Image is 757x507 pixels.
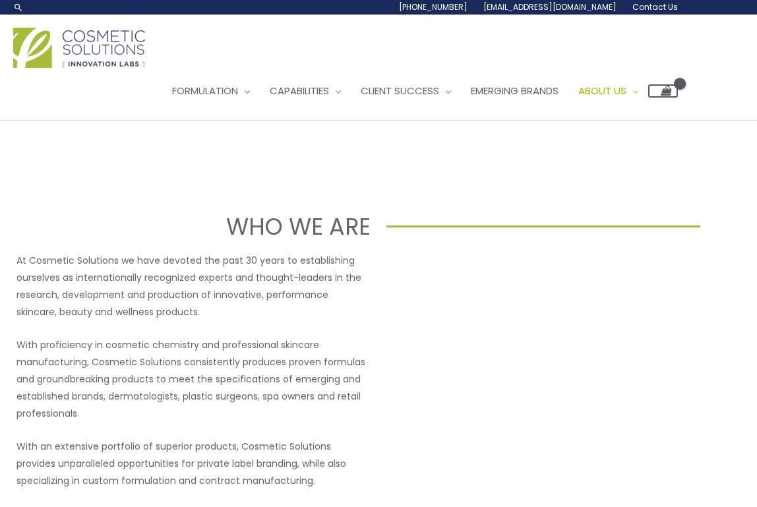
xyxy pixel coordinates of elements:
[483,1,617,13] span: [EMAIL_ADDRESS][DOMAIN_NAME]
[16,252,371,320] p: At Cosmetic Solutions we have devoted the past 30 years to establishing ourselves as internationa...
[172,84,238,98] span: Formulation
[152,71,678,111] nav: Site Navigation
[461,71,568,111] a: Emerging Brands
[162,71,260,111] a: Formulation
[648,84,678,98] a: View Shopping Cart, empty
[386,252,741,451] iframe: Get to know Cosmetic Solutions Private Label Skin Care
[270,84,329,98] span: Capabilities
[13,2,24,13] a: Search icon link
[13,28,145,68] img: Cosmetic Solutions Logo
[16,438,371,489] p: With an extensive portfolio of superior products, Cosmetic Solutions provides unparalleled opport...
[351,71,461,111] a: Client Success
[57,210,371,243] h1: WHO WE ARE
[632,1,678,13] span: Contact Us
[16,336,371,422] p: With proficiency in cosmetic chemistry and professional skincare manufacturing, Cosmetic Solution...
[578,84,626,98] span: About Us
[471,84,559,98] span: Emerging Brands
[260,71,351,111] a: Capabilities
[399,1,468,13] span: [PHONE_NUMBER]
[361,84,439,98] span: Client Success
[568,71,648,111] a: About Us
